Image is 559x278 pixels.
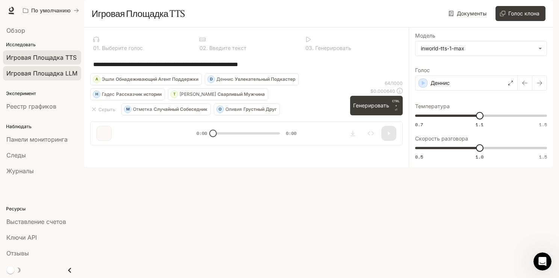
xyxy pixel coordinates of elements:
ya-tr-span: Грустный Друг [243,106,276,112]
button: HГадесРассказчик истории [90,88,165,100]
button: Голос клона [496,6,545,21]
ya-tr-span: Генерировать [315,45,351,51]
ya-tr-span: Скорость разговора [415,136,468,141]
p: 0 2 . [199,45,208,51]
ya-tr-span: Голос [415,68,430,73]
ya-tr-span: Температура [415,104,450,109]
ya-tr-span: Оливия [225,106,242,112]
p: 0 1 . [93,45,100,51]
ya-tr-span: ⏎ [395,108,397,112]
ya-tr-span: По умолчанию [31,7,71,14]
ya-tr-span: Игровая Площадка TTS [92,8,185,19]
span: 0.5 [415,154,423,160]
ya-tr-span: O [219,106,222,113]
p: 64 / 1000 [385,80,403,86]
ya-tr-span: Эшли [102,76,114,82]
ya-tr-span: [PERSON_NAME] [180,91,216,97]
ya-tr-span: Отметка [133,106,152,112]
span: 1.5 [539,121,547,128]
ya-tr-span: Введите текст [209,45,246,51]
button: Все рабочие пространства [20,3,82,18]
button: ГенерироватьCTRL +⏎ [350,96,403,115]
ya-tr-span: D [210,76,213,83]
div: inworld-tts-1-max [415,41,547,56]
p: 0 3 . [305,45,314,51]
span: 0.7 [415,121,423,128]
ya-tr-span: Деннис [216,76,233,82]
ya-tr-span: Увлекательный Подкастер [235,76,295,82]
ya-tr-span: Гадес [102,91,115,97]
ya-tr-span: Модель [415,33,435,38]
p: Деннис [431,79,450,87]
ya-tr-span: CTRL + [392,99,400,107]
ya-tr-span: Документы [457,9,486,18]
button: DДеннисУвлекательный Подкастер [205,73,299,85]
button: MОтметкаСлучайный Собеседник [121,103,211,115]
ya-tr-span: Голос клона [508,9,539,18]
ya-tr-span: Скрыть [98,106,115,113]
ya-tr-span: Случайный Собеседник [154,106,207,112]
ya-tr-span: T [173,91,176,98]
ya-tr-span: H [95,91,98,98]
button: T[PERSON_NAME]Сварливый Мужчина [168,88,268,100]
button: OОливияГрустный Друг [214,103,280,115]
ya-tr-span: M [126,106,130,113]
span: 1.0 [476,154,483,160]
a: Документы [447,6,490,21]
button: AЭшлиОбнадеживающий Агент Поддержки [90,73,202,85]
span: 1.1 [476,121,483,128]
ya-tr-span: inworld-tts-1-max [421,45,464,52]
ya-tr-span: Выберите голос [102,45,143,51]
span: 1.5 [539,154,547,160]
button: Скрыть [90,103,118,115]
ya-tr-span: Обнадеживающий Агент Поддержки [116,76,198,82]
ya-tr-span: A [95,76,98,83]
ya-tr-span: Сварливый Мужчина [218,91,265,97]
ya-tr-span: Рассказчик истории [116,91,162,97]
p: $ 0.000640 [370,88,395,94]
iframe: Прямой чат по внутренней связи [533,252,551,270]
